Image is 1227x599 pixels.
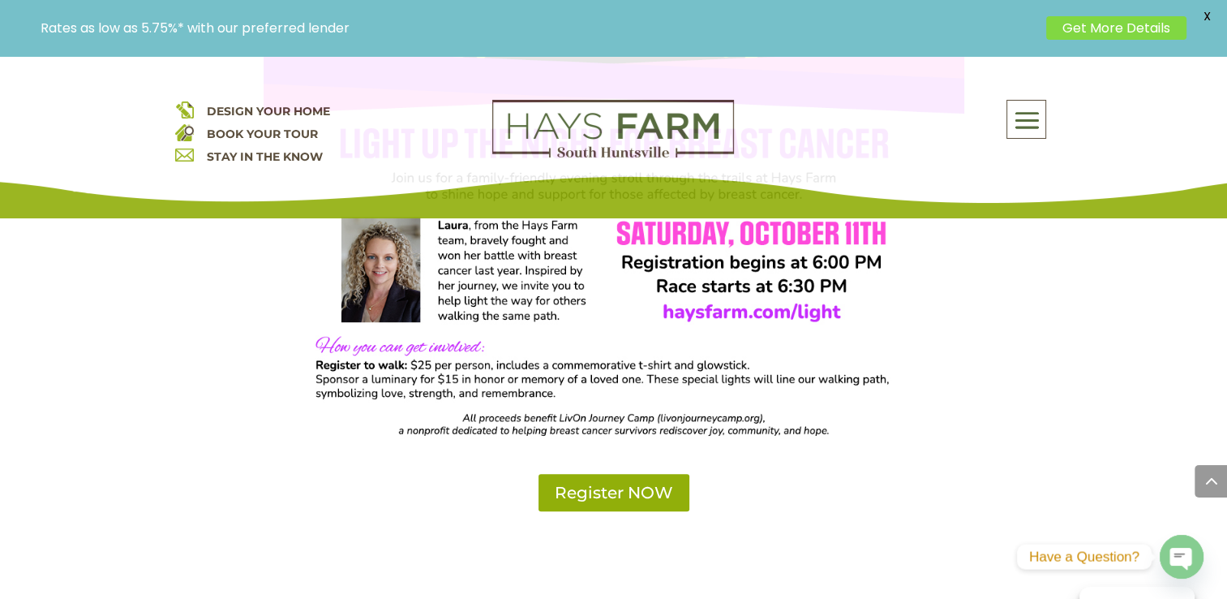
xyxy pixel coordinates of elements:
img: Logo [492,100,734,158]
a: STAY IN THE KNOW [206,149,322,164]
p: Rates as low as 5.75%* with our preferred lender [41,20,1038,36]
img: design your home [175,100,194,119]
a: DESIGN YOUR HOME [206,104,329,119]
a: Register NOW [538,474,689,511]
span: X [1195,4,1219,28]
a: hays farm homes huntsville development [492,147,734,162]
a: BOOK YOUR TOUR [206,127,317,141]
a: Get More Details [1046,16,1186,40]
img: book your home tour [175,123,194,141]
